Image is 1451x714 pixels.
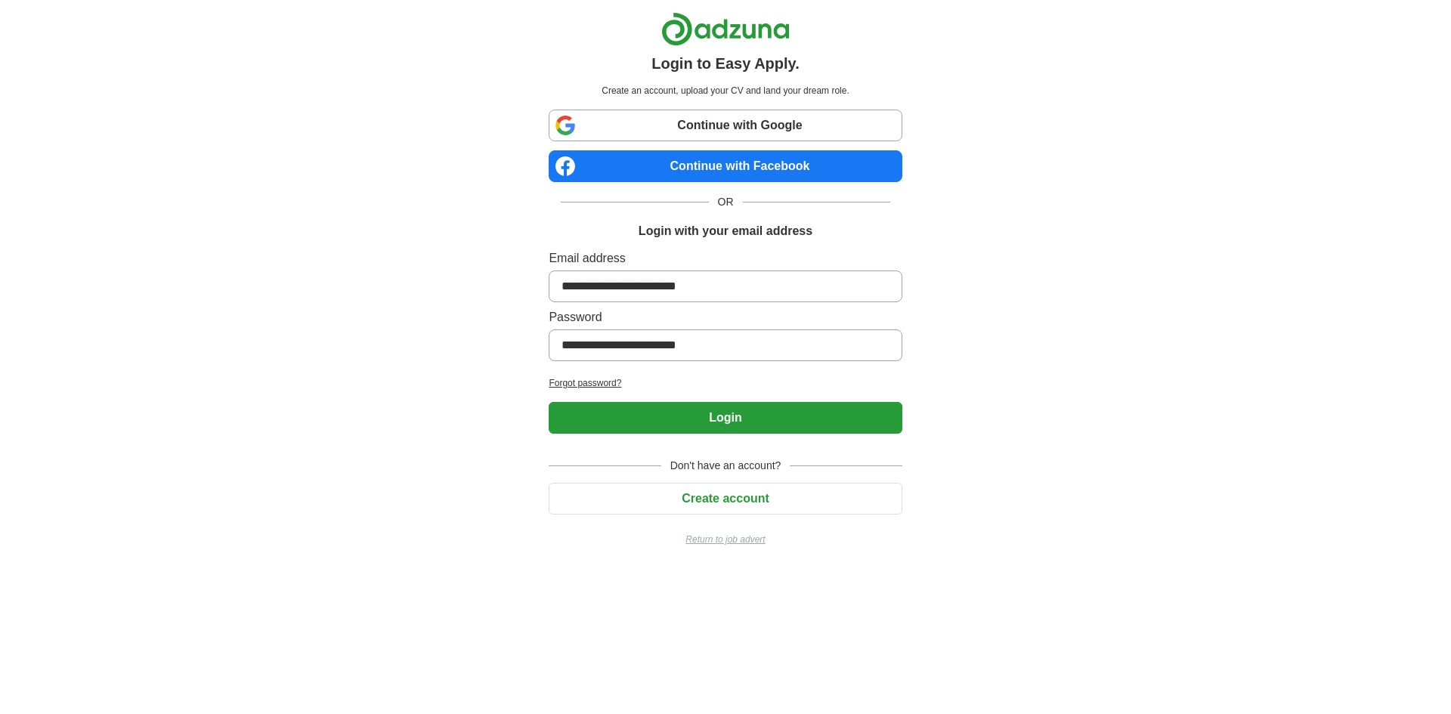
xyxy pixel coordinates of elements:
span: Don't have an account? [661,458,790,474]
label: Email address [549,249,902,267]
a: Continue with Facebook [549,150,902,182]
p: Create an account, upload your CV and land your dream role. [552,84,899,97]
a: Create account [549,492,902,505]
a: Forgot password? [549,376,902,390]
label: Password [549,308,902,326]
h1: Login with your email address [639,222,812,240]
button: Create account [549,483,902,515]
a: Continue with Google [549,110,902,141]
span: OR [709,194,743,210]
h1: Login to Easy Apply. [651,52,800,75]
button: Login [549,402,902,434]
a: Return to job advert [549,533,902,546]
img: Adzuna logo [661,12,790,46]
